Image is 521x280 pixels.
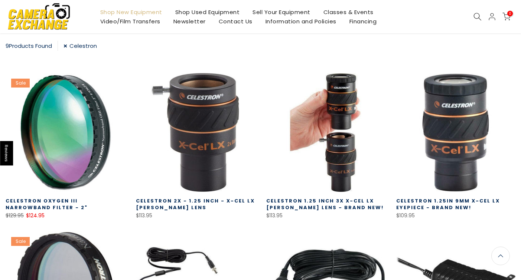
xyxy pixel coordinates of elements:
[246,7,317,17] a: Sell Your Equipment
[266,211,385,220] div: $113.95
[502,13,511,21] a: 0
[94,7,169,17] a: Shop New Equipment
[169,7,246,17] a: Shop Used Equipment
[136,197,255,211] a: Celestron 2x - 1.25 Inch - X-Cel LX [PERSON_NAME] Lens
[6,212,24,219] del: $129.95
[26,211,45,220] ins: $124.95
[259,17,343,26] a: Information and Policies
[396,197,500,211] a: Celestron 1.25in 9mm X-Cel LX Eyepiece - BRAND NEW!
[6,41,58,51] div: Products Found
[167,17,212,26] a: Newsletter
[6,42,9,50] span: 9
[396,211,515,220] div: $109.95
[94,17,167,26] a: Video/Film Transfers
[507,11,513,16] span: 0
[491,247,510,265] a: Back to the top
[64,41,97,51] a: Celestron
[212,17,259,26] a: Contact Us
[6,197,88,211] a: Celestron Oxygen III Narrowband Filter - 2"
[343,17,383,26] a: Financing
[317,7,380,17] a: Classes & Events
[266,197,384,211] a: Celestron 1.25 Inch 3x X-Cel LX [PERSON_NAME] Lens - BRAND NEW!
[136,211,255,220] div: $113.95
